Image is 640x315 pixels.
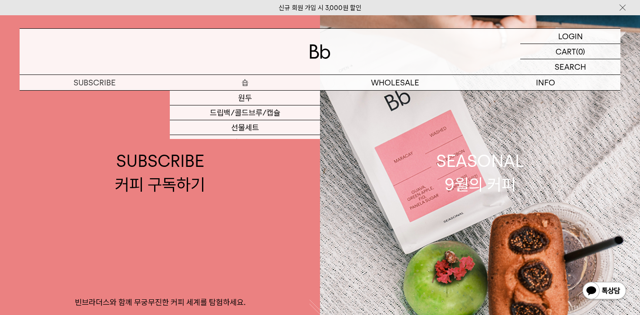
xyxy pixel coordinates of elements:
[170,91,320,105] a: 원두
[170,120,320,135] a: 선물세트
[436,149,524,196] div: SEASONAL 9월의 커피
[279,4,361,12] a: 신규 회원 가입 시 3,000원 할인
[115,149,205,196] div: SUBSCRIBE 커피 구독하기
[320,75,470,90] p: WHOLESALE
[556,44,576,59] p: CART
[170,135,320,150] a: 커피용품
[310,44,330,59] img: 로고
[470,75,620,90] p: INFO
[576,44,585,59] p: (0)
[582,281,627,302] img: 카카오톡 채널 1:1 채팅 버튼
[170,105,320,120] a: 드립백/콜드브루/캡슐
[170,75,320,90] a: 숍
[558,29,583,44] p: LOGIN
[520,44,620,59] a: CART (0)
[20,75,170,90] a: SUBSCRIBE
[555,59,586,75] p: SEARCH
[520,29,620,44] a: LOGIN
